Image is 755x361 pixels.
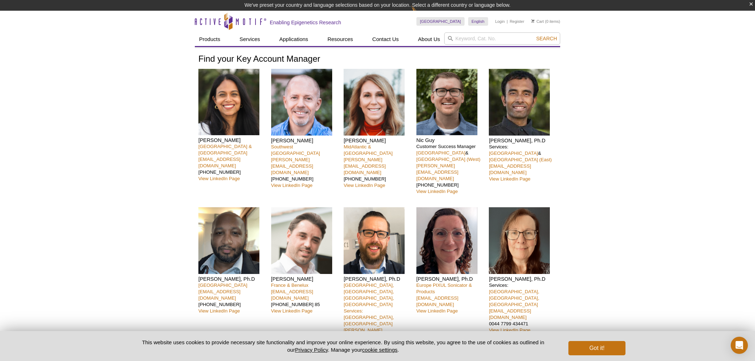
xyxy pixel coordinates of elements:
img: Change Here [411,5,430,22]
a: [PERSON_NAME][EMAIL_ADDRESS][DOMAIN_NAME] [344,157,386,175]
button: cookie settings [362,347,397,353]
h4: [PERSON_NAME] [271,276,339,282]
p: Services: & [489,144,556,182]
a: [PERSON_NAME][EMAIL_ADDRESS][DOMAIN_NAME] [344,327,386,346]
p: Services: 0044 7799 434471 [489,282,556,334]
a: Login [495,19,505,24]
a: [GEOGRAPHIC_DATA], [GEOGRAPHIC_DATA], [GEOGRAPHIC_DATA] [489,289,539,307]
a: Services [235,32,264,46]
h4: Nic Guy [416,137,484,143]
a: View LinkedIn Page [271,308,313,314]
a: [EMAIL_ADDRESS][DOMAIN_NAME] [198,157,240,168]
li: (0 items) [531,17,560,26]
img: Rwik Sen headshot [489,69,550,136]
a: [EMAIL_ADDRESS][DOMAIN_NAME] [489,308,531,320]
a: Resources [323,32,358,46]
img: Matthias Spiller-Becker headshot [344,207,405,274]
a: [EMAIL_ADDRESS][DOMAIN_NAME] [198,289,240,301]
a: View LinkedIn Page [198,308,240,314]
a: English [468,17,488,26]
img: Seth Rubin headshot [271,69,332,136]
h4: [PERSON_NAME] [344,137,411,144]
a: Register [510,19,524,24]
a: View LinkedIn Page [198,176,240,181]
a: View LinkedIn Page [271,183,313,188]
a: [PERSON_NAME][EMAIL_ADDRESS][DOMAIN_NAME] [416,163,458,181]
a: [GEOGRAPHIC_DATA] (West) [416,157,481,162]
p: [PHONE_NUMBER] [344,144,411,189]
img: Michelle Wragg headshot [489,207,550,274]
a: Privacy Policy [295,347,328,353]
h4: [PERSON_NAME] [271,137,339,144]
a: [PERSON_NAME][EMAIL_ADDRESS][DOMAIN_NAME] [271,157,313,175]
img: Anne-Sophie Ay-Berthomieu headshot [416,207,477,274]
img: Clément Proux headshot [271,207,332,274]
a: [GEOGRAPHIC_DATA] [416,150,465,156]
img: Nic Guy headshot [416,69,477,136]
a: [GEOGRAPHIC_DATA] (East) [489,157,552,162]
input: Keyword, Cat. No. [444,32,560,45]
p: [PHONE_NUMBER] [271,144,339,189]
button: Got it! [568,341,625,355]
a: View LinkedIn Page [489,327,530,333]
button: Search [534,35,559,42]
a: Europe PIXUL Sonicator & Products [416,283,472,294]
a: [EMAIL_ADDRESS][DOMAIN_NAME] [271,289,313,301]
a: Cart [531,19,544,24]
a: View LinkedIn Page [416,308,458,314]
span: Search [536,36,557,41]
h2: Enabling Epigenetics Research [270,19,341,26]
a: [GEOGRAPHIC_DATA] [489,151,538,156]
a: France & Benelux [271,283,309,288]
img: Patrisha Femia headshot [344,69,405,136]
h4: [PERSON_NAME] [198,137,266,143]
p: This website uses cookies to provide necessary site functionality and improve your online experie... [130,339,557,354]
p: [PHONE_NUMBER] [198,282,266,314]
h4: [PERSON_NAME], Ph.D [344,276,411,282]
a: MidAtlantic & [GEOGRAPHIC_DATA] [344,144,392,156]
li: | [507,17,508,26]
a: [EMAIL_ADDRESS][DOMAIN_NAME] [489,163,531,175]
a: [GEOGRAPHIC_DATA] & [GEOGRAPHIC_DATA] [198,144,252,156]
img: Kevin Celestrin headshot [198,207,259,274]
h4: [PERSON_NAME], Ph.D [416,276,484,282]
img: Nivanka Paranavitana headshot [198,69,259,136]
h4: [PERSON_NAME], Ph.D [489,137,556,144]
a: [GEOGRAPHIC_DATA] [198,283,247,288]
h4: [PERSON_NAME], Ph.D [198,276,266,282]
a: Applications [275,32,313,46]
a: View LinkedIn Page [344,183,385,188]
p: [PHONE_NUMBER] 85 [271,282,339,314]
a: Southwest [GEOGRAPHIC_DATA] [271,144,320,156]
img: Your Cart [531,19,534,23]
a: [EMAIL_ADDRESS][DOMAIN_NAME] [416,295,458,307]
p: [PHONE_NUMBER] [198,143,266,182]
a: [GEOGRAPHIC_DATA] [416,17,465,26]
a: Contact Us [368,32,403,46]
h4: [PERSON_NAME], Ph.D [489,276,556,282]
a: View LinkedIn Page [489,176,530,182]
a: View LinkedIn Page [416,189,458,194]
div: Open Intercom Messenger [731,337,748,354]
h1: Find your Key Account Manager [198,54,557,65]
a: Products [195,32,224,46]
a: [GEOGRAPHIC_DATA], [GEOGRAPHIC_DATA], [GEOGRAPHIC_DATA], [GEOGRAPHIC_DATA]Services: [GEOGRAPHIC_D... [344,283,394,326]
p: Customer Success Manager & [PHONE_NUMBER] [416,143,484,195]
a: About Us [414,32,445,46]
